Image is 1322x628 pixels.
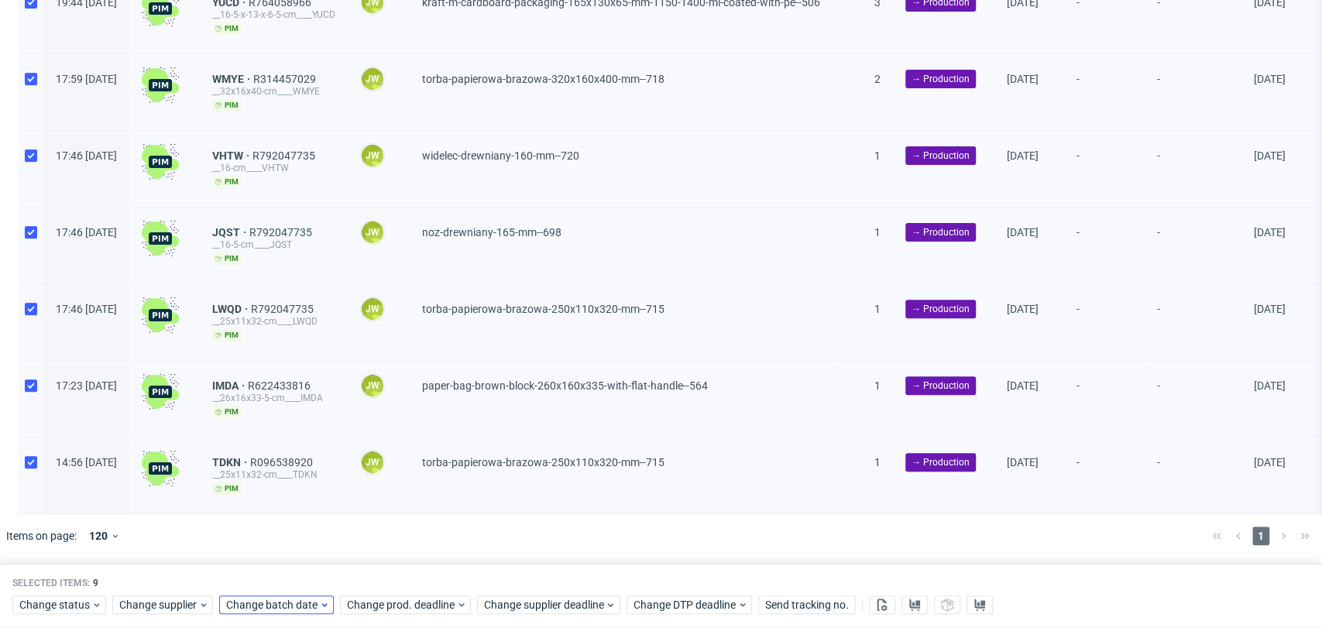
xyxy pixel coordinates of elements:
span: - [1076,456,1132,495]
span: pim [212,482,242,495]
span: - [1076,73,1132,112]
a: R096538920 [250,456,316,468]
span: [DATE] [1254,226,1286,239]
span: [DATE] [1254,149,1286,162]
span: 14:56 [DATE] [56,456,117,468]
a: IMDA [212,379,248,392]
span: - [1157,149,1229,188]
a: R792047735 [249,226,315,239]
span: Change batch date [226,597,319,613]
div: 120 [83,525,111,547]
span: - [1157,226,1229,265]
span: paper-bag-brown-block-260x160x335-with-flat-handle--564 [422,379,708,392]
span: 1 [874,226,881,239]
span: - [1076,149,1132,188]
img: wHgJFi1I6lmhQAAAABJRU5ErkJggg== [142,67,179,104]
span: → Production [912,455,970,469]
img: wHgJFi1I6lmhQAAAABJRU5ErkJggg== [142,143,179,180]
button: Send tracking no. [758,595,856,614]
span: [DATE] [1007,379,1039,392]
span: Selected items: [12,577,90,589]
span: [DATE] [1254,303,1286,315]
div: __16-5-cm____JQST [212,239,335,251]
span: pim [212,329,242,341]
span: → Production [912,72,970,86]
a: R314457029 [253,73,319,85]
a: JQST [212,226,249,239]
div: __32x16x40-cm____WMYE [212,85,335,98]
a: TDKN [212,456,250,468]
span: - [1076,303,1132,341]
span: [DATE] [1254,379,1286,392]
span: 17:46 [DATE] [56,226,117,239]
span: [DATE] [1007,149,1039,162]
span: 1 [874,379,881,392]
span: → Production [912,225,970,239]
span: - [1157,379,1229,418]
span: pim [212,252,242,265]
span: Send tracking no. [765,599,849,610]
span: 1 [874,456,881,468]
span: → Production [912,149,970,163]
figcaption: JW [362,451,383,473]
span: [DATE] [1254,456,1286,468]
figcaption: JW [362,221,383,243]
span: pim [212,22,242,35]
a: R792047735 [252,149,318,162]
span: 1 [1252,527,1269,545]
span: - [1076,379,1132,418]
a: R792047735 [251,303,317,315]
a: WMYE [212,73,253,85]
span: - [1157,303,1229,341]
img: wHgJFi1I6lmhQAAAABJRU5ErkJggg== [142,450,179,487]
div: __25x11x32-cm____TDKN [212,468,335,481]
figcaption: JW [362,68,383,90]
span: 17:23 [DATE] [56,379,117,392]
img: wHgJFi1I6lmhQAAAABJRU5ErkJggg== [142,297,179,334]
span: 2 [874,73,881,85]
span: [DATE] [1254,73,1286,85]
span: pim [212,176,242,188]
a: R622433816 [248,379,314,392]
span: [DATE] [1007,226,1039,239]
span: 17:46 [DATE] [56,149,117,162]
a: VHTW [212,149,252,162]
a: LWQD [212,303,251,315]
span: Change supplier deadline [484,597,605,613]
span: Change status [19,597,91,613]
span: - [1076,226,1132,265]
div: __16-5-x-13-x-6-5-cm____YUCD [212,9,335,21]
span: 1 [874,303,881,315]
span: 17:59 [DATE] [56,73,117,85]
span: 17:46 [DATE] [56,303,117,315]
span: widelec-drewniany-160-mm--720 [422,149,579,162]
img: wHgJFi1I6lmhQAAAABJRU5ErkJggg== [142,373,179,410]
span: pim [212,406,242,418]
span: torba-papierowa-brazowa-250x110x320-mm--715 [422,456,664,468]
span: [DATE] [1007,456,1039,468]
span: Items on page: [6,528,77,544]
span: → Production [912,379,970,393]
span: Change DTP deadline [634,597,737,613]
span: 9 [93,578,98,589]
img: wHgJFi1I6lmhQAAAABJRU5ErkJggg== [142,220,179,257]
span: torba-papierowa-brazowa-250x110x320-mm--715 [422,303,664,315]
span: - [1157,456,1229,495]
span: noz-drewniany-165-mm--698 [422,226,561,239]
span: - [1157,73,1229,112]
div: __16-cm____VHTW [212,162,335,174]
span: pim [212,99,242,112]
span: → Production [912,302,970,316]
span: [DATE] [1007,303,1039,315]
